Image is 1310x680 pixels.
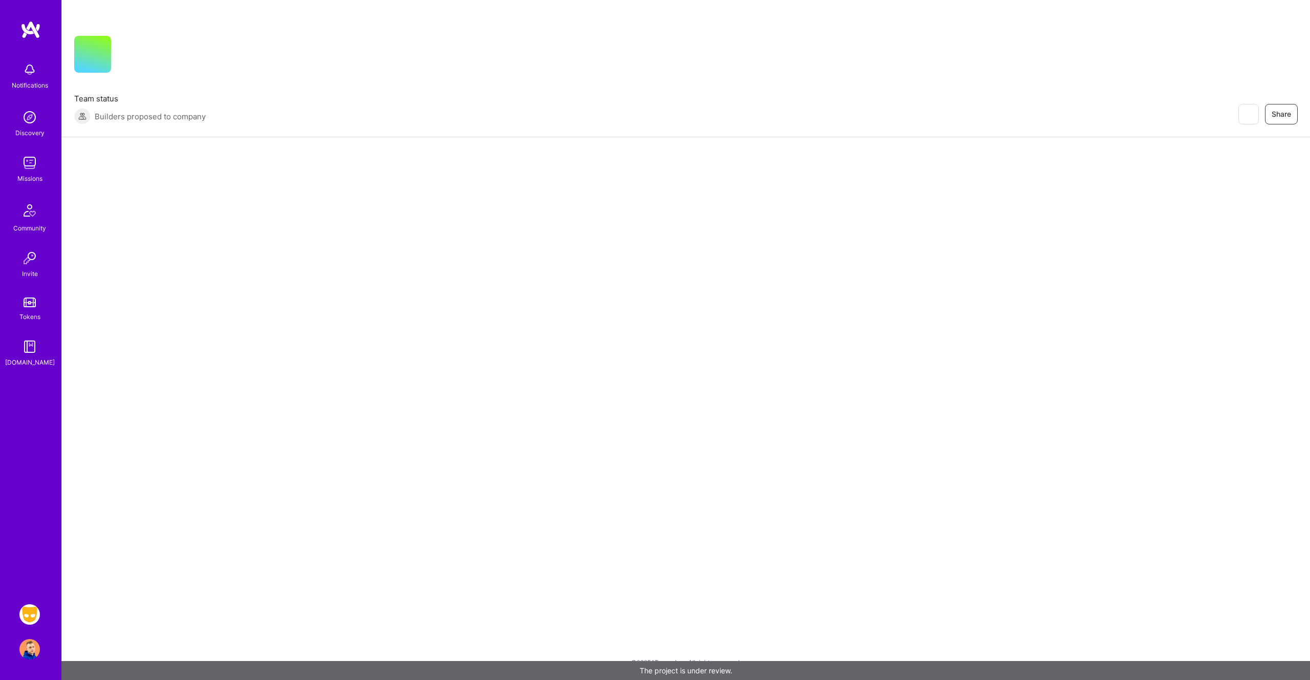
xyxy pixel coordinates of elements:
[24,297,36,307] img: tokens
[13,223,46,233] div: Community
[17,173,42,184] div: Missions
[19,153,40,173] img: teamwork
[19,248,40,268] img: Invite
[123,52,132,60] i: icon CompanyGray
[19,604,40,625] img: Grindr: Design
[61,661,1310,680] div: The project is under review.
[22,268,38,279] div: Invite
[1265,104,1298,124] button: Share
[17,639,42,660] a: User Avatar
[95,111,206,122] span: Builders proposed to company
[19,336,40,357] img: guide book
[19,311,40,322] div: Tokens
[5,357,55,368] div: [DOMAIN_NAME]
[15,128,45,138] div: Discovery
[12,80,48,91] div: Notifications
[1272,109,1291,119] span: Share
[17,198,42,223] img: Community
[20,20,41,39] img: logo
[19,107,40,128] img: discovery
[74,108,91,124] img: Builders proposed to company
[1244,110,1252,118] i: icon EyeClosed
[19,59,40,80] img: bell
[19,639,40,660] img: User Avatar
[17,604,42,625] a: Grindr: Design
[74,93,206,104] span: Team status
